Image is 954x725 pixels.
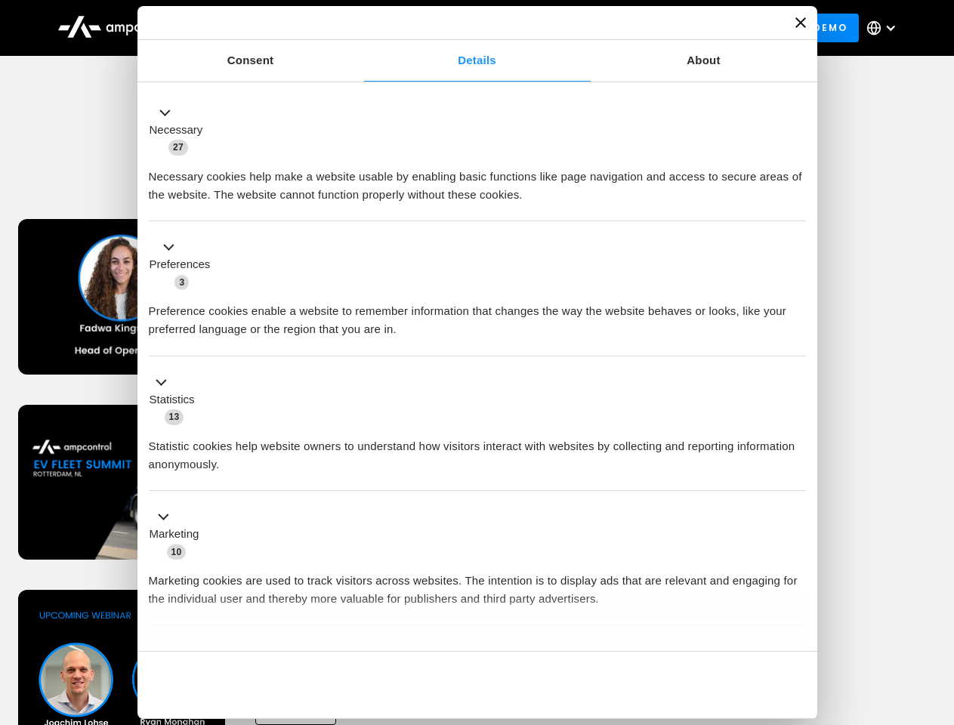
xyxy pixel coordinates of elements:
a: About [591,40,817,82]
label: Marketing [150,526,199,543]
button: Statistics (13) [149,373,204,426]
span: 3 [174,275,189,290]
div: Necessary cookies help make a website usable by enabling basic functions like page navigation and... [149,156,806,204]
button: Necessary (27) [149,103,212,156]
button: Marketing (10) [149,508,208,561]
button: Unclassified (2) [149,643,273,662]
label: Statistics [150,391,195,409]
button: Preferences (3) [149,239,220,292]
h1: Upcoming Webinars [18,153,937,189]
span: 13 [165,409,184,424]
div: Statistic cookies help website owners to understand how visitors interact with websites by collec... [149,426,806,474]
span: 10 [167,545,187,560]
label: Necessary [150,122,203,139]
div: Preference cookies enable a website to remember information that changes the way the website beha... [149,291,806,338]
span: 27 [168,140,188,155]
span: 2 [249,645,264,660]
button: Close banner [795,17,806,28]
a: Details [364,40,591,82]
button: Okay [588,663,805,707]
div: Marketing cookies are used to track visitors across websites. The intention is to display ads tha... [149,560,806,608]
label: Preferences [150,256,211,273]
a: Consent [137,40,364,82]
